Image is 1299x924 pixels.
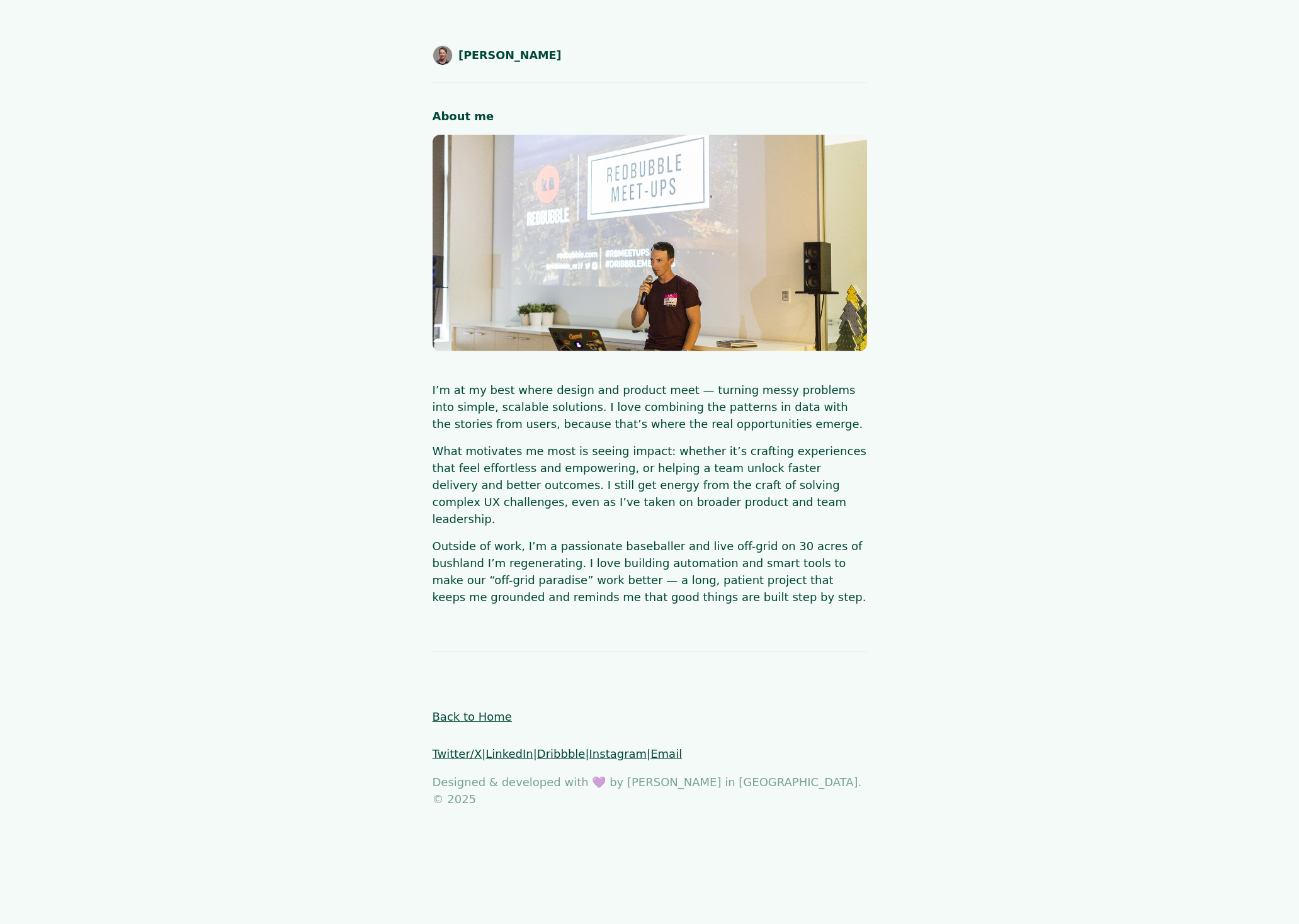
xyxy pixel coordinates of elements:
[433,45,562,65] a: [PERSON_NAME]
[433,45,453,65] img: Shaun Byrne
[537,747,586,760] a: Dribbble
[433,745,867,762] p: | | | |
[433,442,867,527] p: What motivates me most is seeing impact: whether it’s crafting experiences that feel effortless a...
[485,747,533,760] a: LinkedIn
[433,710,512,723] a: Back to Home
[589,747,647,760] a: Instagram
[433,135,867,351] img: redbubble_dribble-meetup-hero.jpg
[433,108,867,125] h1: About me
[458,47,562,64] span: [PERSON_NAME]
[433,774,867,808] p: Designed & developed with 💜 by [PERSON_NAME] in [GEOGRAPHIC_DATA]. © 2025
[433,381,867,432] p: I’m at my best where design and product meet — turning messy problems into simple, scalable solut...
[433,538,867,606] p: Outside of work, I’m a passionate baseballer and live off-grid on 30 acres of bushland I’m regene...
[433,747,482,760] a: Twitter/X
